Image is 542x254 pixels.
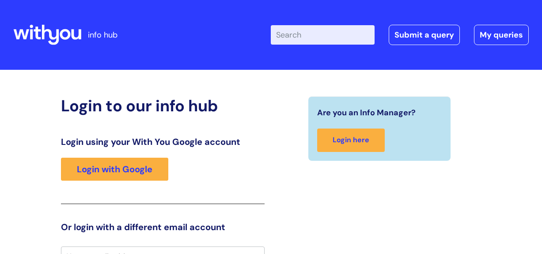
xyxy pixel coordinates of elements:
[61,136,264,147] h3: Login using your With You Google account
[61,222,264,232] h3: Or login with a different email account
[88,28,117,42] p: info hub
[474,25,529,45] a: My queries
[317,106,416,120] span: Are you an Info Manager?
[317,129,385,152] a: Login here
[61,158,168,181] a: Login with Google
[271,25,375,45] input: Search
[389,25,460,45] a: Submit a query
[61,96,264,115] h2: Login to our info hub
